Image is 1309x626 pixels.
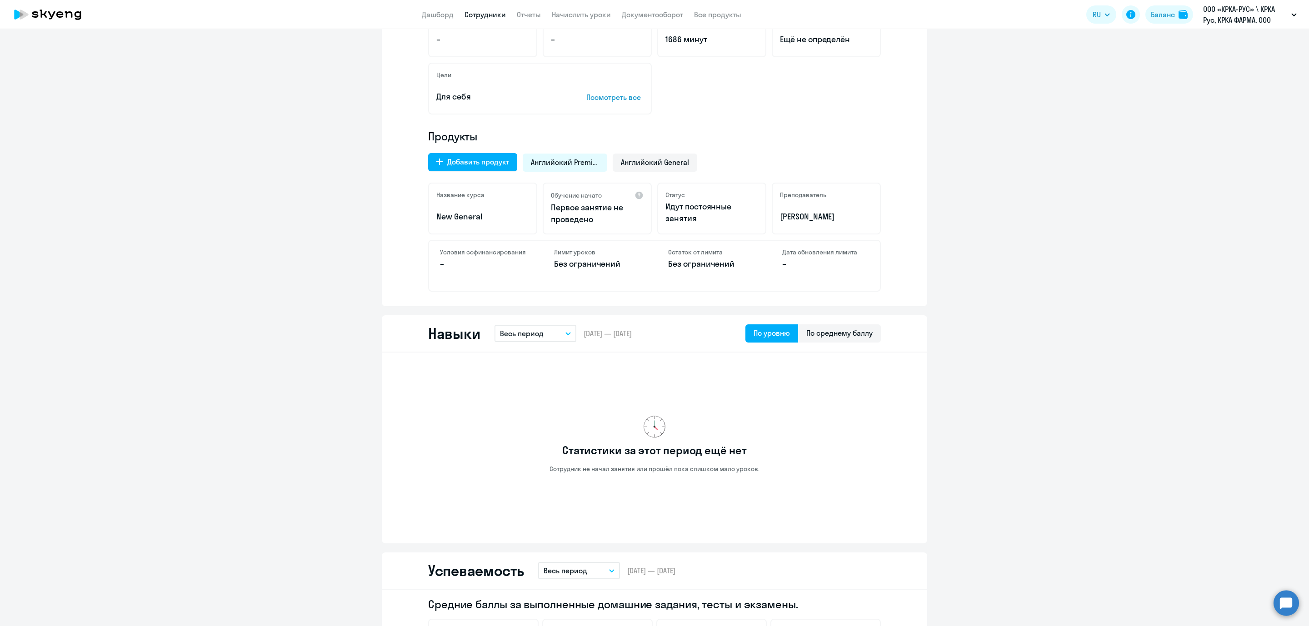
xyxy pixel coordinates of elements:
a: Сотрудники [465,10,506,19]
div: По уровню [754,328,790,338]
p: New General [436,211,529,223]
a: Все продукты [694,10,741,19]
span: Английский Premium [531,157,599,167]
h4: Дата обновления лимита [782,248,869,256]
span: Ещё не определён [780,34,873,45]
a: Отчеты [517,10,541,19]
h2: Успеваемость [428,561,524,580]
a: Дашборд [422,10,454,19]
div: Баланс [1151,9,1175,20]
p: Весь период [500,328,544,339]
p: 1686 минут [665,34,758,45]
h5: Обучение начато [551,191,602,199]
h4: Продукты [428,129,881,144]
p: – [782,258,869,270]
h3: Статистики за этот период ещё нет [562,443,746,457]
p: Без ограничений [554,258,641,270]
a: Документооборот [622,10,683,19]
h5: Статус [665,191,685,199]
h5: Цели [436,71,451,79]
h4: Условия софинансирования [440,248,527,256]
button: Балансbalance [1145,5,1193,24]
h5: Название курса [436,191,485,199]
div: Добавить продукт [447,156,509,167]
p: Весь период [544,565,587,576]
span: [DATE] — [DATE] [627,566,675,576]
p: – [440,258,527,270]
p: Для себя [436,91,558,103]
p: Первое занятие не проведено [551,202,644,225]
h4: Лимит уроков [554,248,641,256]
span: Английский General [621,157,689,167]
a: Начислить уроки [552,10,611,19]
button: Весь период [495,325,576,342]
img: no-data [644,416,665,437]
h2: Навыки [428,324,480,343]
p: Посмотреть все [586,92,644,103]
p: ООО «КРКА-РУС» \ КРКА Рус, КРКА ФАРМА, ООО [1203,4,1288,25]
span: [DATE] — [DATE] [584,328,632,338]
p: Без ограничений [668,258,755,270]
button: RU [1086,5,1116,24]
p: Идут постоянные занятия [665,201,758,224]
button: Добавить продукт [428,153,517,171]
button: Весь период [538,562,620,579]
p: Сотрудник не начал занятия или прошёл пока слишком мало уроков. [550,465,759,473]
h2: Средние баллы за выполненные домашние задания, тесты и экзамены. [428,597,881,611]
h5: Преподаватель [780,191,826,199]
img: balance [1179,10,1188,19]
p: – [436,34,529,45]
span: RU [1093,9,1101,20]
h4: Остаток от лимита [668,248,755,256]
p: [PERSON_NAME] [780,211,873,223]
div: По среднему баллу [806,328,873,338]
button: ООО «КРКА-РУС» \ КРКА Рус, КРКА ФАРМА, ООО [1199,4,1301,25]
p: – [551,34,644,45]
